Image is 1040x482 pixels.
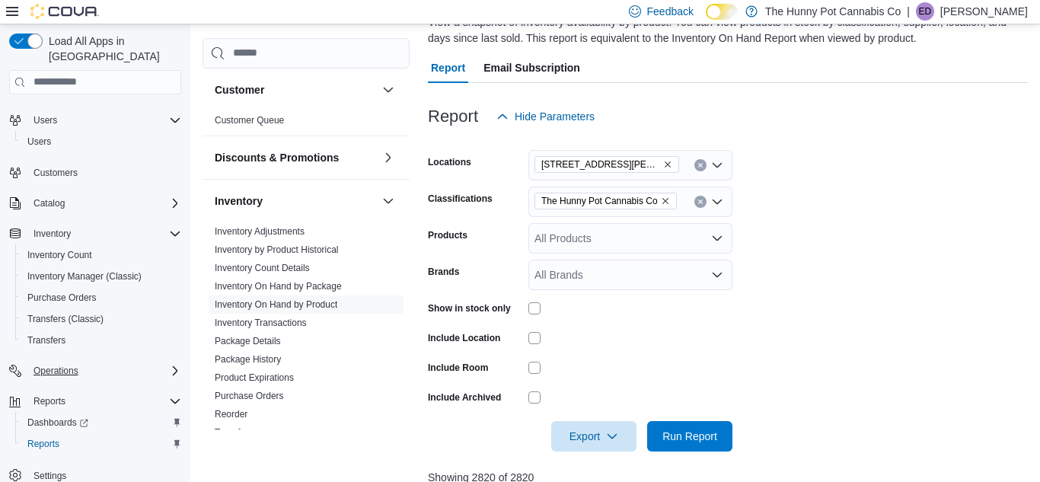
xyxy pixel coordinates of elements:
span: Transfers [215,426,253,439]
button: Customers [3,161,187,184]
button: Open list of options [711,196,723,208]
button: Operations [27,362,85,380]
a: Purchase Orders [215,391,284,401]
button: Discounts & Promotions [215,150,376,165]
button: Reports [27,392,72,410]
span: Operations [27,362,181,380]
span: Transfers [21,331,181,350]
span: Inventory Adjustments [215,225,305,238]
button: Purchase Orders [15,287,187,308]
span: Reports [33,395,65,407]
a: Users [21,132,57,151]
p: | [907,2,910,21]
span: Report [431,53,465,83]
button: Inventory Manager (Classic) [15,266,187,287]
span: Run Report [662,429,717,444]
button: Inventory [379,192,397,210]
button: Customer [215,82,376,97]
a: Inventory Transactions [215,318,307,328]
span: 1899 Brock Rd [534,156,679,173]
span: Package History [215,353,281,365]
span: Inventory Manager (Classic) [21,267,181,286]
span: Purchase Orders [27,292,97,304]
button: Inventory [215,193,376,209]
span: Transfers (Classic) [21,310,181,328]
button: Clear input [694,159,707,171]
span: Email Subscription [483,53,580,83]
button: Open list of options [711,232,723,244]
span: Export [560,421,627,452]
span: Dashboards [27,417,88,429]
span: Users [21,132,181,151]
button: Users [15,131,187,152]
span: Catalog [33,197,65,209]
span: Transfers [27,334,65,346]
span: Customers [33,167,78,179]
a: Product Expirations [215,372,294,383]
a: Reorder [215,409,247,420]
button: Reports [3,391,187,412]
a: Transfers [215,427,253,438]
a: Inventory Adjustments [215,226,305,237]
label: Locations [428,156,471,168]
button: Open list of options [711,159,723,171]
span: Inventory Manager (Classic) [27,270,142,282]
span: Customers [27,163,181,182]
span: Inventory [27,225,181,243]
span: Inventory Count [27,249,92,261]
h3: Discounts & Promotions [215,150,339,165]
a: Inventory by Product Historical [215,244,339,255]
button: Run Report [647,421,732,452]
button: Users [3,110,187,131]
button: Transfers (Classic) [15,308,187,330]
button: Inventory [27,225,77,243]
a: Purchase Orders [21,289,103,307]
a: Transfers [21,331,72,350]
span: Users [33,114,57,126]
button: Catalog [3,193,187,214]
span: Inventory Transactions [215,317,307,329]
input: Dark Mode [706,4,738,20]
label: Include Location [428,332,500,344]
a: Inventory On Hand by Product [215,299,337,310]
button: Inventory Count [15,244,187,266]
span: Purchase Orders [215,390,284,402]
span: Inventory Count [21,246,181,264]
a: Inventory Count Details [215,263,310,273]
a: Reports [21,435,65,453]
span: The Hunny Pot Cannabis Co [534,193,677,209]
span: Hide Parameters [515,109,595,124]
p: [PERSON_NAME] [940,2,1028,21]
span: Dashboards [21,413,181,432]
span: Feedback [647,4,694,19]
label: Products [428,229,467,241]
span: [STREET_ADDRESS][PERSON_NAME] [541,157,660,172]
span: Inventory On Hand by Product [215,298,337,311]
span: Reorder [215,408,247,420]
span: ED [919,2,932,21]
a: Transfers (Classic) [21,310,110,328]
label: Classifications [428,193,493,205]
a: Customers [27,164,84,182]
button: Customer [379,81,397,99]
h3: Report [428,107,478,126]
button: Users [27,111,63,129]
span: Inventory On Hand by Package [215,280,342,292]
div: View a snapshot of inventory availability by product. You can view products in stock by classific... [428,14,1020,46]
span: Purchase Orders [21,289,181,307]
span: Transfers (Classic) [27,313,104,325]
span: Inventory by Product Historical [215,244,339,256]
label: Include Room [428,362,488,374]
button: Remove 1899 Brock Rd from selection in this group [663,160,672,169]
a: Inventory On Hand by Package [215,281,342,292]
span: Package Details [215,335,281,347]
a: Dashboards [15,412,187,433]
label: Include Archived [428,391,501,404]
span: Inventory Count Details [215,262,310,274]
button: Operations [3,360,187,381]
img: Cova [30,4,99,19]
span: Dark Mode [706,20,707,21]
a: Package History [215,354,281,365]
span: Reports [27,438,59,450]
button: Catalog [27,194,71,212]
